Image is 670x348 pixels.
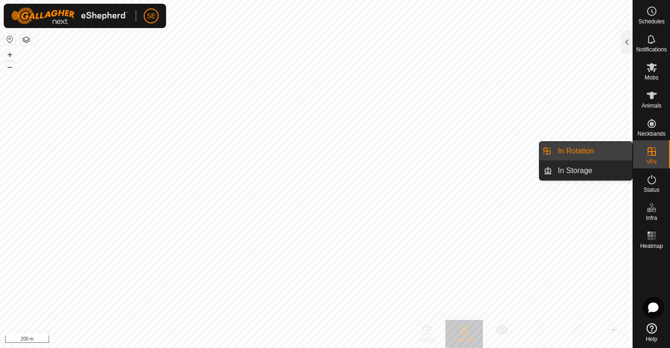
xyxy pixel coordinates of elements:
[638,19,664,24] span: Schedules
[279,336,314,344] a: Privacy Policy
[539,142,632,160] li: In Rotation
[636,47,667,52] span: Notifications
[637,131,665,137] span: Neckbands
[21,34,32,45] button: Map Layers
[4,61,15,72] button: –
[641,103,662,109] span: Animals
[552,142,632,160] a: In Rotation
[539,161,632,180] li: In Storage
[646,336,657,342] span: Help
[645,75,658,80] span: Mobs
[633,319,670,346] a: Help
[11,7,128,24] img: Gallagher Logo
[558,165,592,176] span: In Storage
[643,187,659,193] span: Status
[558,145,594,157] span: In Rotation
[646,159,656,165] span: VPs
[147,11,156,21] span: SE
[4,49,15,60] button: +
[646,215,657,221] span: Infra
[640,243,663,249] span: Heatmap
[326,336,353,344] a: Contact Us
[4,34,15,45] button: Reset Map
[552,161,632,180] a: In Storage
